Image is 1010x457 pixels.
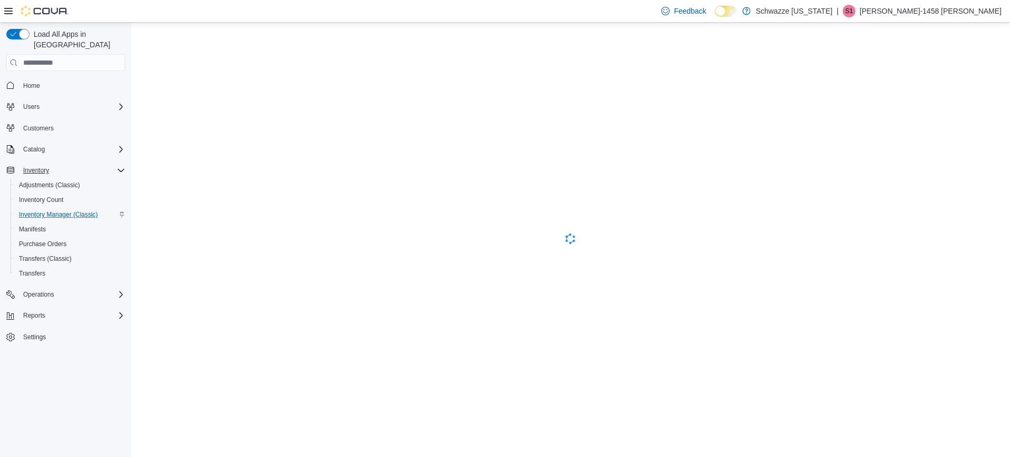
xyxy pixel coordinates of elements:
[15,223,50,236] a: Manifests
[15,267,125,280] span: Transfers
[19,330,125,343] span: Settings
[19,143,49,156] button: Catalog
[2,142,129,157] button: Catalog
[15,252,125,265] span: Transfers (Classic)
[843,5,855,17] div: Samantha-1458 Matthews
[11,266,129,281] button: Transfers
[19,225,46,233] span: Manifests
[19,309,125,322] span: Reports
[23,311,45,320] span: Reports
[19,255,72,263] span: Transfers (Classic)
[2,77,129,93] button: Home
[15,179,84,191] a: Adjustments (Classic)
[11,207,129,222] button: Inventory Manager (Classic)
[15,194,68,206] a: Inventory Count
[11,222,129,237] button: Manifests
[23,166,49,175] span: Inventory
[15,208,102,221] a: Inventory Manager (Classic)
[15,223,125,236] span: Manifests
[657,1,710,22] a: Feedback
[15,267,49,280] a: Transfers
[19,210,98,219] span: Inventory Manager (Classic)
[2,287,129,302] button: Operations
[29,29,125,50] span: Load All Apps in [GEOGRAPHIC_DATA]
[11,251,129,266] button: Transfers (Classic)
[15,238,125,250] span: Purchase Orders
[23,333,46,341] span: Settings
[19,79,44,92] a: Home
[674,6,706,16] span: Feedback
[6,73,125,372] nav: Complex example
[15,252,76,265] a: Transfers (Classic)
[15,208,125,221] span: Inventory Manager (Classic)
[19,331,50,343] a: Settings
[19,121,125,135] span: Customers
[19,164,53,177] button: Inventory
[19,78,125,92] span: Home
[19,100,125,113] span: Users
[845,5,853,17] span: S1
[2,120,129,136] button: Customers
[23,82,40,90] span: Home
[19,181,80,189] span: Adjustments (Classic)
[21,6,68,16] img: Cova
[19,143,125,156] span: Catalog
[19,288,58,301] button: Operations
[2,99,129,114] button: Users
[19,288,125,301] span: Operations
[19,196,64,204] span: Inventory Count
[19,164,125,177] span: Inventory
[2,163,129,178] button: Inventory
[756,5,833,17] p: Schwazze [US_STATE]
[19,100,44,113] button: Users
[11,178,129,192] button: Adjustments (Classic)
[23,124,54,133] span: Customers
[23,103,39,111] span: Users
[11,192,129,207] button: Inventory Count
[19,269,45,278] span: Transfers
[19,309,49,322] button: Reports
[715,6,737,17] input: Dark Mode
[2,308,129,323] button: Reports
[23,145,45,154] span: Catalog
[860,5,1002,17] p: [PERSON_NAME]-1458 [PERSON_NAME]
[19,240,67,248] span: Purchase Orders
[11,237,129,251] button: Purchase Orders
[15,179,125,191] span: Adjustments (Classic)
[19,122,58,135] a: Customers
[15,238,71,250] a: Purchase Orders
[836,5,839,17] p: |
[23,290,54,299] span: Operations
[15,194,125,206] span: Inventory Count
[2,329,129,344] button: Settings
